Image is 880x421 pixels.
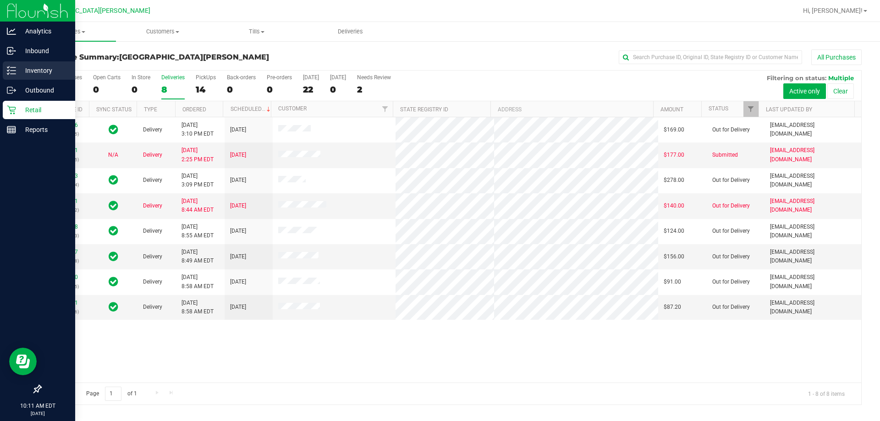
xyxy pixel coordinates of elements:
div: Pre-orders [267,74,292,81]
span: Page of 1 [78,387,144,401]
div: 0 [330,84,346,95]
span: In Sync [109,250,118,263]
span: Submitted [712,151,738,159]
span: In Sync [109,275,118,288]
span: Out for Delivery [712,176,750,185]
span: Delivery [143,151,162,159]
span: $278.00 [664,176,684,185]
inline-svg: Retail [7,105,16,115]
div: 0 [227,84,256,95]
a: 11809291 [52,147,78,153]
a: Type [144,106,157,113]
a: Deliveries [303,22,397,41]
span: [EMAIL_ADDRESS][DOMAIN_NAME] [770,121,856,138]
span: [EMAIL_ADDRESS][DOMAIN_NAME] [770,273,856,290]
a: Customers [116,22,210,41]
inline-svg: Analytics [7,27,16,36]
p: Inventory [16,65,71,76]
span: [EMAIL_ADDRESS][DOMAIN_NAME] [770,248,856,265]
span: $169.00 [664,126,684,134]
div: [DATE] [330,74,346,81]
span: $87.20 [664,303,681,312]
span: [DATE] 2:25 PM EDT [181,146,214,164]
h3: Purchase Summary: [40,53,314,61]
div: 0 [132,84,150,95]
span: [GEOGRAPHIC_DATA][PERSON_NAME] [119,53,269,61]
p: Outbound [16,85,71,96]
div: 22 [303,84,319,95]
span: Delivery [143,303,162,312]
a: 11826730 [52,274,78,280]
span: [DATE] 3:09 PM EDT [181,172,214,189]
a: Customer [278,105,307,112]
div: Needs Review [357,74,391,81]
span: [DATE] [230,227,246,235]
p: Retail [16,104,71,115]
span: [DATE] 8:58 AM EDT [181,273,214,290]
div: Back-orders [227,74,256,81]
span: Multiple [828,74,854,82]
a: 11818943 [52,173,78,179]
span: [DATE] 8:55 AM EDT [181,223,214,240]
a: Tills [210,22,304,41]
a: 11822581 [52,198,78,204]
span: [DATE] [230,303,246,312]
span: In Sync [109,174,118,186]
div: In Store [132,74,150,81]
span: Filtering on status: [767,74,826,82]
span: Out for Delivery [712,252,750,261]
p: 10:11 AM EDT [4,402,71,410]
a: 11826741 [52,300,78,306]
button: Clear [827,83,854,99]
a: Status [709,105,728,112]
span: Tills [210,27,303,36]
inline-svg: Inventory [7,66,16,75]
span: [EMAIL_ADDRESS][DOMAIN_NAME] [770,223,856,240]
span: Delivery [143,176,162,185]
a: Filter [743,101,759,117]
span: Out for Delivery [712,126,750,134]
a: Filter [378,101,393,117]
a: Sync Status [96,106,132,113]
iframe: Resource center [9,348,37,375]
span: $156.00 [664,252,684,261]
span: [EMAIL_ADDRESS][DOMAIN_NAME] [770,299,856,316]
span: [EMAIL_ADDRESS][DOMAIN_NAME] [770,172,856,189]
div: 8 [161,84,185,95]
span: Customers [116,27,209,36]
span: $177.00 [664,151,684,159]
span: [DATE] [230,151,246,159]
a: 11825917 [52,249,78,255]
span: $91.00 [664,278,681,286]
inline-svg: Reports [7,125,16,134]
div: Open Carts [93,74,121,81]
div: 2 [357,84,391,95]
span: Delivery [143,227,162,235]
p: [DATE] [4,410,71,417]
span: [EMAIL_ADDRESS][DOMAIN_NAME] [770,146,856,164]
span: Hi, [PERSON_NAME]! [803,7,863,14]
span: Delivery [143,202,162,210]
p: Analytics [16,26,71,37]
span: $140.00 [664,202,684,210]
button: All Purchases [811,49,862,65]
span: [DATE] [230,176,246,185]
a: 11801506 [52,122,78,128]
a: Scheduled [231,106,272,112]
div: PickUps [196,74,216,81]
span: Out for Delivery [712,202,750,210]
span: Out for Delivery [712,303,750,312]
span: Delivery [143,126,162,134]
span: [DATE] 8:49 AM EDT [181,248,214,265]
input: 1 [105,387,121,401]
span: Deliveries [325,27,375,36]
span: [DATE] [230,252,246,261]
span: [DATE] 8:58 AM EDT [181,299,214,316]
p: Reports [16,124,71,135]
button: Active only [783,83,826,99]
span: Not Applicable [108,152,118,158]
span: In Sync [109,199,118,212]
span: [GEOGRAPHIC_DATA][PERSON_NAME] [37,7,150,15]
p: Inbound [16,45,71,56]
div: 14 [196,84,216,95]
